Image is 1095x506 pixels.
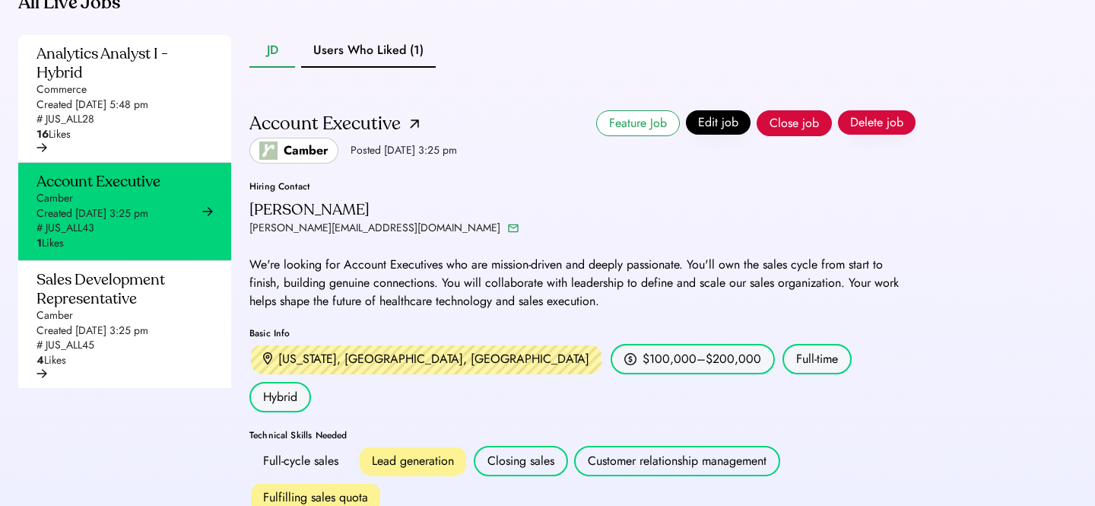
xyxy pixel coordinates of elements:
[249,382,311,412] div: Hybrid
[410,119,419,129] img: arrow-up-right.png
[36,142,47,153] img: arrow-right-black.svg
[36,338,94,353] div: # JUS_ALL45
[838,110,916,135] button: Delete job
[36,352,44,368] strong: 4
[249,182,520,191] div: Hiring Contact
[36,191,73,206] div: Camber
[249,34,295,68] button: JD
[36,236,64,251] div: Likes
[624,352,636,366] img: money.svg
[36,235,42,250] strong: 1
[284,142,328,160] div: Camber
[36,126,49,142] strong: 16
[36,206,148,221] div: Created [DATE] 3:25 pm
[643,350,761,368] div: $100,000–$200,000
[36,353,66,368] div: Likes
[278,350,589,368] div: [US_STATE], [GEOGRAPHIC_DATA], [GEOGRAPHIC_DATA]
[36,44,204,82] div: Analytics Analyst I - Hybrid
[249,112,401,136] div: Account Executive
[249,329,916,338] div: Basic Info
[36,97,148,113] div: Created [DATE] 5:48 pm
[36,172,160,191] div: Account Executive
[596,110,680,136] button: Feature Job
[263,452,338,470] div: Full-cycle sales
[263,352,272,365] img: location.svg
[249,219,500,237] div: [PERSON_NAME][EMAIL_ADDRESS][DOMAIN_NAME]
[351,143,457,158] div: Posted [DATE] 3:25 pm
[36,127,71,142] div: Likes
[36,82,87,97] div: Commerce
[588,452,766,470] div: Customer relationship management
[249,431,916,440] div: Technical Skills Needed
[782,344,852,374] div: Full-time
[259,142,278,160] img: camberhealth_logo.jpeg
[249,200,370,219] div: [PERSON_NAME]
[36,112,94,127] div: # JUS_ALL28
[372,452,454,470] div: Lead generation
[249,256,916,310] div: We're looking for Account Executives who are mission-driven and deeply passionate. You'll own the...
[757,110,832,136] button: Close job
[301,34,436,68] button: Users Who Liked (1)
[36,323,148,339] div: Created [DATE] 3:25 pm
[487,452,554,470] div: Closing sales
[686,110,751,135] button: Edit job
[36,221,94,236] div: # JUS_ALL43
[36,368,47,379] img: arrow-right-black.svg
[36,270,204,308] div: Sales Development Representative
[202,206,213,217] img: arrow-right-black.svg
[36,308,73,323] div: Camber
